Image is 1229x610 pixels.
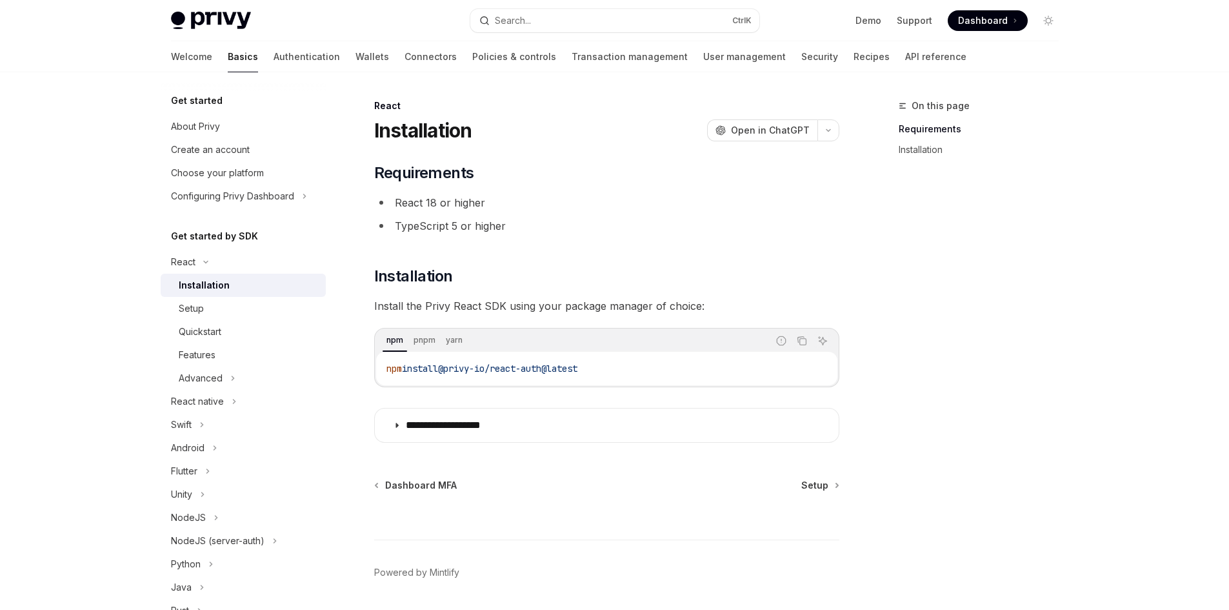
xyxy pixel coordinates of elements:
div: NodeJS [171,510,206,525]
a: Demo [855,14,881,27]
button: Toggle Advanced section [161,367,326,390]
div: Quickstart [179,324,221,340]
div: About Privy [171,119,220,134]
a: Setup [161,297,326,320]
li: TypeScript 5 or higher [374,217,839,235]
div: Setup [179,301,204,316]
a: Recipes [854,41,890,72]
a: Features [161,343,326,367]
div: Android [171,440,205,456]
div: Advanced [179,371,223,386]
li: React 18 or higher [374,194,839,212]
span: install [402,363,438,374]
button: Toggle Python section [161,553,326,576]
a: Quickstart [161,320,326,343]
a: Installation [161,274,326,297]
div: Java [171,580,192,595]
div: Search... [495,13,531,28]
a: Requirements [899,119,1069,139]
div: Python [171,556,201,572]
span: Requirements [374,163,474,183]
div: React [374,99,839,112]
button: Toggle React section [161,250,326,274]
a: Basics [228,41,258,72]
h5: Get started by SDK [171,229,258,244]
span: Install the Privy React SDK using your package manager of choice: [374,297,839,315]
a: Welcome [171,41,212,72]
a: Support [897,14,932,27]
div: React native [171,394,224,409]
button: Toggle Android section [161,436,326,460]
button: Open search [470,9,759,32]
button: Toggle dark mode [1038,10,1059,31]
span: Installation [374,266,453,287]
div: Features [179,347,215,363]
a: Installation [899,139,1069,160]
span: @privy-io/react-auth@latest [438,363,577,374]
button: Toggle Configuring Privy Dashboard section [161,185,326,208]
button: Copy the contents from the code block [794,332,810,349]
span: Dashboard [958,14,1008,27]
div: Installation [179,278,230,293]
span: Dashboard MFA [385,479,457,492]
div: npm [383,332,407,348]
a: Dashboard [948,10,1028,31]
a: Setup [801,479,838,492]
button: Toggle Swift section [161,413,326,436]
button: Report incorrect code [773,332,790,349]
h1: Installation [374,119,472,142]
div: React [171,254,195,270]
div: pnpm [410,332,439,348]
a: Dashboard MFA [375,479,457,492]
button: Toggle Java section [161,576,326,599]
button: Toggle Unity section [161,483,326,506]
span: Open in ChatGPT [731,124,810,137]
div: Create an account [171,142,250,158]
button: Ask AI [814,332,831,349]
h5: Get started [171,93,223,108]
div: Flutter [171,463,197,479]
a: Policies & controls [472,41,556,72]
a: Transaction management [572,41,688,72]
span: On this page [912,98,970,114]
div: Unity [171,487,192,502]
div: NodeJS (server-auth) [171,533,265,549]
a: Security [801,41,838,72]
a: Authentication [274,41,340,72]
img: light logo [171,12,251,30]
div: yarn [442,332,466,348]
a: Choose your platform [161,161,326,185]
a: Connectors [405,41,457,72]
a: Wallets [355,41,389,72]
div: Configuring Privy Dashboard [171,188,294,204]
a: Powered by Mintlify [374,566,459,579]
button: Toggle React native section [161,390,326,413]
div: Swift [171,417,192,432]
span: Setup [801,479,828,492]
a: API reference [905,41,966,72]
button: Toggle NodeJS section [161,506,326,529]
a: User management [703,41,786,72]
span: Ctrl K [732,15,752,26]
span: npm [386,363,402,374]
a: About Privy [161,115,326,138]
button: Open in ChatGPT [707,119,817,141]
a: Create an account [161,138,326,161]
button: Toggle Flutter section [161,460,326,483]
button: Toggle NodeJS (server-auth) section [161,529,326,553]
div: Choose your platform [171,165,264,181]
